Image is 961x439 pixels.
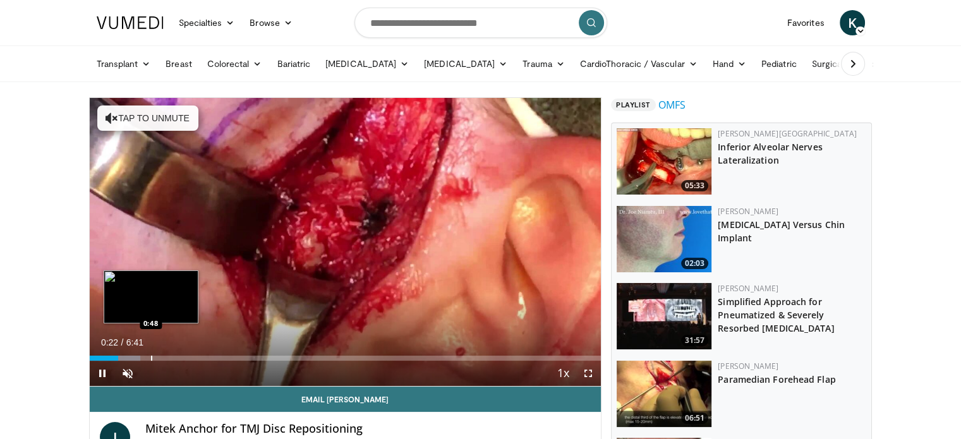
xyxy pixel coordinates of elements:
a: 05:33 [617,128,711,195]
a: [PERSON_NAME] [718,361,778,371]
a: Breast [158,51,199,76]
button: Unmute [115,361,140,386]
span: 05:33 [681,180,708,191]
a: Favorites [780,10,832,35]
span: Playlist [611,99,655,111]
a: [PERSON_NAME] [718,283,778,294]
video-js: Video Player [90,98,601,387]
a: [MEDICAL_DATA] Versus Chin Implant [718,219,845,244]
img: 43ae7317-39a9-4361-97d7-66b99429a8a3.150x105_q85_crop-smart_upscale.jpg [617,206,711,272]
a: Pediatric [754,51,804,76]
img: VuMedi Logo [97,16,164,29]
img: be4759fb-da36-40f3-a440-ef1ffeb136b6.150x105_q85_crop-smart_upscale.jpg [617,128,711,195]
img: 55f89568-1e35-4429-95e4-da2ce3104f73.150x105_q85_crop-smart_upscale.jpg [617,283,711,349]
a: [MEDICAL_DATA] [318,51,416,76]
a: 31:57 [617,283,711,349]
button: Tap to unmute [97,105,198,131]
a: Trauma [515,51,572,76]
a: [MEDICAL_DATA] [416,51,515,76]
span: 02:03 [681,258,708,269]
input: Search topics, interventions [354,8,607,38]
span: 6:41 [126,337,143,347]
a: Paramedian Forehead Flap [718,373,835,385]
img: image.jpeg [104,270,198,323]
span: 06:51 [681,412,708,424]
a: Hand [705,51,754,76]
a: Colorectal [200,51,270,76]
span: 31:57 [681,335,708,346]
a: Transplant [89,51,159,76]
a: Surgical Oncology [804,51,906,76]
div: Progress Bar [90,356,601,361]
a: OMFS [658,97,686,112]
a: Specialties [171,10,243,35]
a: Inferior Alveolar Nerves Lateralization [718,141,822,166]
a: Email [PERSON_NAME] [90,387,601,412]
a: Bariatric [269,51,318,76]
a: [PERSON_NAME] [718,206,778,217]
img: a9012ea9-fd0a-4d2b-bc99-04851df678cf.150x105_q85_crop-smart_upscale.jpg [617,361,711,427]
a: 06:51 [617,361,711,427]
button: Playback Rate [550,361,576,386]
a: Simplified Approach for Pneumatized & Severely Resorbed [MEDICAL_DATA] [718,296,834,334]
button: Fullscreen [576,361,601,386]
h4: Mitek Anchor for TMJ Disc Repositioning [145,422,591,436]
span: / [121,337,124,347]
a: 02:03 [617,206,711,272]
a: K [840,10,865,35]
a: Browse [242,10,300,35]
a: CardioThoracic / Vascular [572,51,705,76]
a: [PERSON_NAME][GEOGRAPHIC_DATA] [718,128,857,139]
span: 0:22 [101,337,118,347]
button: Pause [90,361,115,386]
